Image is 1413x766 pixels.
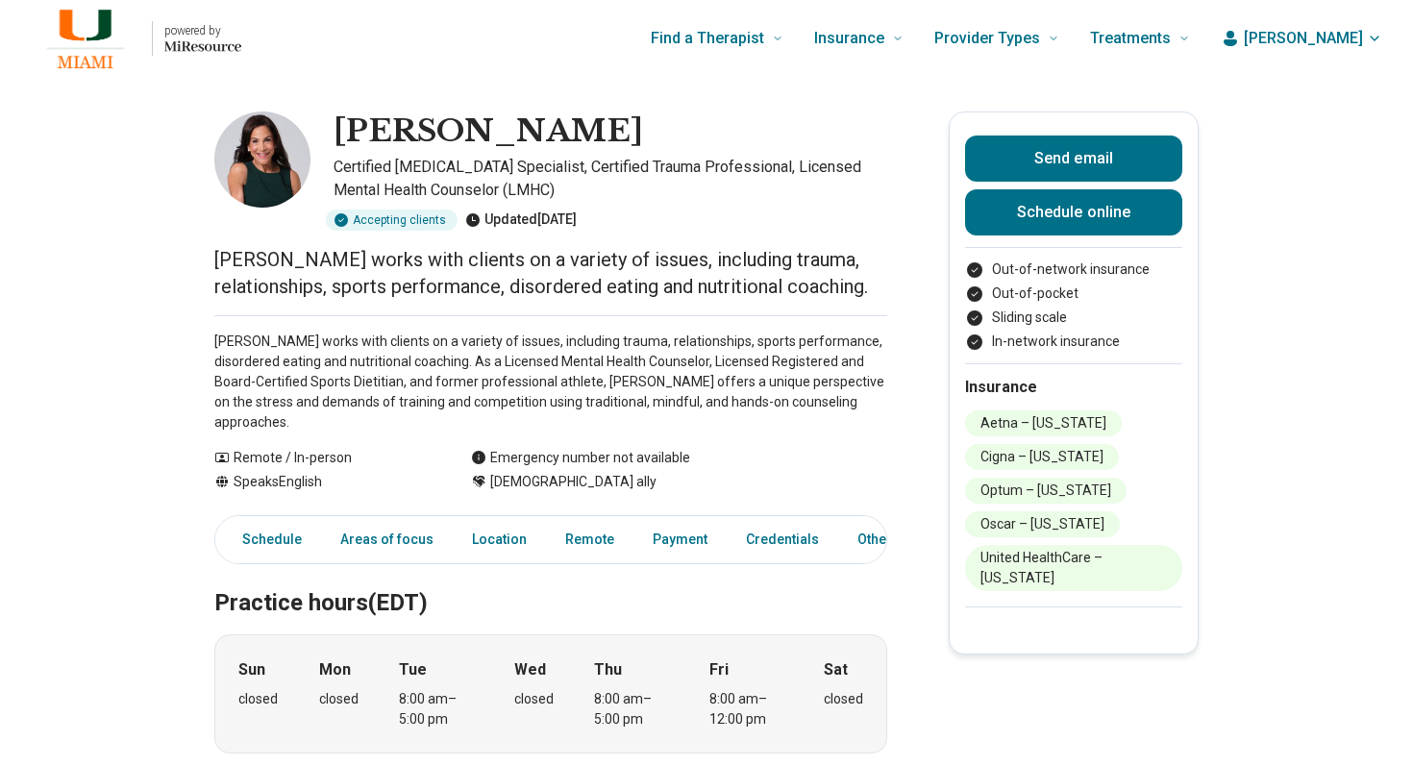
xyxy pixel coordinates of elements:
[965,259,1182,352] ul: Payment options
[319,689,359,709] div: closed
[1090,25,1171,52] span: Treatments
[641,520,719,559] a: Payment
[965,308,1182,328] li: Sliding scale
[846,520,915,559] a: Other
[965,332,1182,352] li: In-network insurance
[514,689,554,709] div: closed
[965,259,1182,280] li: Out-of-network insurance
[1244,27,1363,50] span: [PERSON_NAME]
[934,25,1040,52] span: Provider Types
[965,410,1122,436] li: Aetna – [US_STATE]
[214,332,887,432] p: [PERSON_NAME] works with clients on a variety of issues, including trauma, relationships, sports ...
[554,520,626,559] a: Remote
[965,511,1120,537] li: Oscar – [US_STATE]
[329,520,445,559] a: Areas of focus
[334,156,887,202] p: Certified [MEDICAL_DATA] Specialist, Certified Trauma Professional, Licensed Mental Health Counse...
[965,478,1127,504] li: Optum – [US_STATE]
[460,520,538,559] a: Location
[465,210,577,231] div: Updated [DATE]
[238,658,265,681] strong: Sun
[214,448,433,468] div: Remote / In-person
[164,23,241,38] p: powered by
[965,284,1182,304] li: Out-of-pocket
[490,472,657,492] span: [DEMOGRAPHIC_DATA] ally
[214,472,433,492] div: Speaks English
[471,448,690,468] div: Emergency number not available
[734,520,830,559] a: Credentials
[319,658,351,681] strong: Mon
[651,25,764,52] span: Find a Therapist
[709,689,783,729] div: 8:00 am – 12:00 pm
[514,658,546,681] strong: Wed
[238,689,278,709] div: closed
[214,541,887,620] h2: Practice hours (EDT)
[824,689,863,709] div: closed
[214,634,887,754] div: When does the program meet?
[965,376,1182,399] h2: Insurance
[399,689,473,729] div: 8:00 am – 5:00 pm
[965,136,1182,182] button: Send email
[965,444,1119,470] li: Cigna – [US_STATE]
[965,545,1182,591] li: United HealthCare – [US_STATE]
[594,658,622,681] strong: Thu
[214,111,310,208] img: Lisa Dorfman, Certified Eating Disorder Specialist
[334,111,643,152] h1: [PERSON_NAME]
[326,210,458,231] div: Accepting clients
[814,25,884,52] span: Insurance
[31,8,241,69] a: Home page
[214,246,887,300] p: [PERSON_NAME] works with clients on a variety of issues, including trauma, relationships, sports ...
[399,658,427,681] strong: Tue
[219,520,313,559] a: Schedule
[1221,27,1382,50] button: [PERSON_NAME]
[709,658,729,681] strong: Fri
[594,689,668,729] div: 8:00 am – 5:00 pm
[965,189,1182,235] a: Schedule online
[824,658,848,681] strong: Sat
